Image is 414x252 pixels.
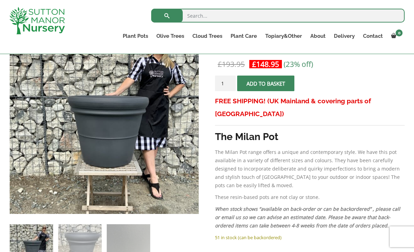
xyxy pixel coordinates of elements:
[218,59,222,69] span: £
[215,233,405,242] p: 51 in stock (can be backordered)
[252,59,279,69] bdi: 148.95
[215,193,405,201] p: These resin-based pots are not clay or stone.
[215,131,278,142] strong: The Milan Pot
[215,95,405,120] h3: FREE SHIPPING! (UK Mainland & covering parts of [GEOGRAPHIC_DATA])
[215,148,405,190] p: The Milan Pot range offers a unique and contemporary style. We have this pot available in a varie...
[284,59,313,69] span: (23% off)
[226,31,261,41] a: Plant Care
[215,206,400,229] em: When stock shows “available on back-order or can be backordered” , please call or email us so we ...
[188,31,226,41] a: Cloud Trees
[252,59,256,69] span: £
[261,31,306,41] a: Topiary&Other
[237,76,294,91] button: Add to basket
[218,59,245,69] bdi: 193.95
[152,31,188,41] a: Olive Trees
[387,31,405,41] a: 0
[215,76,236,91] input: Product quantity
[359,31,387,41] a: Contact
[9,7,65,34] img: logo
[330,31,359,41] a: Delivery
[306,31,330,41] a: About
[199,25,388,214] img: The Milan Pot 65 Colour Charcoal - IMG 7467 scaled
[119,31,152,41] a: Plant Pots
[396,29,403,36] span: 0
[151,9,405,23] input: Search...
